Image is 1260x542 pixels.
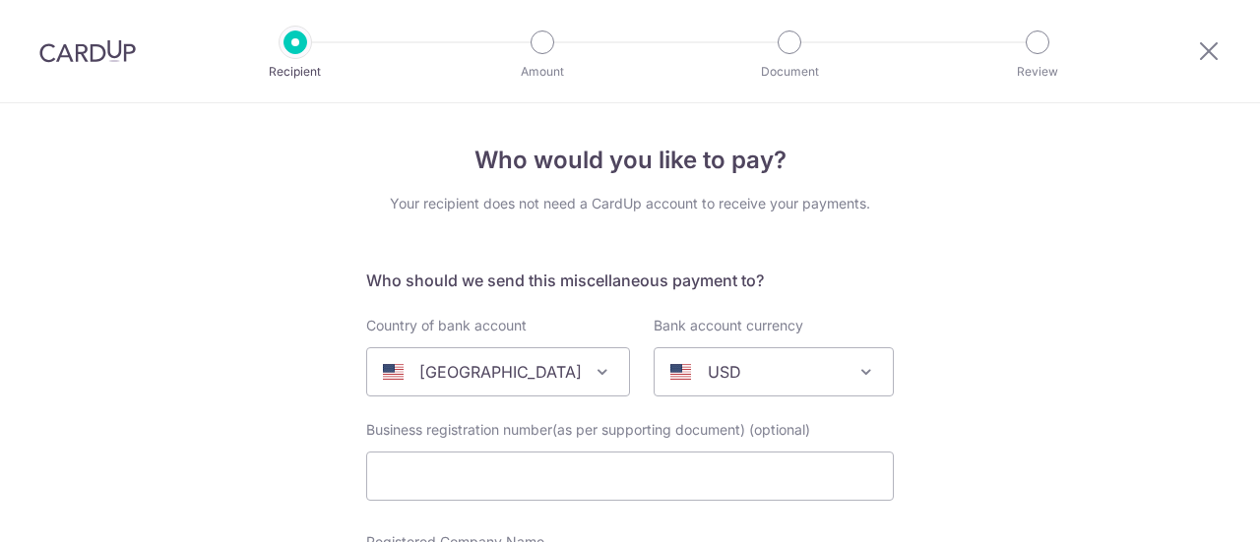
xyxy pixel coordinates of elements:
[39,39,136,63] img: CardUp
[708,360,741,384] p: USD
[366,316,527,335] label: Country of bank account
[367,348,629,395] span: United States
[717,62,862,82] p: Document
[655,348,893,395] span: USD
[222,62,368,82] p: Recipient
[470,62,615,82] p: Amount
[366,143,894,178] h4: Who would you like to pay?
[654,316,803,335] label: Bank account currency
[366,347,630,396] span: United States
[1134,483,1240,532] iframe: Opens a widget where you can find more information
[965,62,1110,82] p: Review
[749,420,810,440] span: (optional)
[366,421,745,438] span: Business registration number(as per supporting document)
[654,347,894,396] span: USD
[366,194,894,213] div: Your recipient does not need a CardUp account to receive your payments.
[419,360,582,384] p: [GEOGRAPHIC_DATA]
[366,269,894,292] h5: Who should we send this miscellaneous payment to?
